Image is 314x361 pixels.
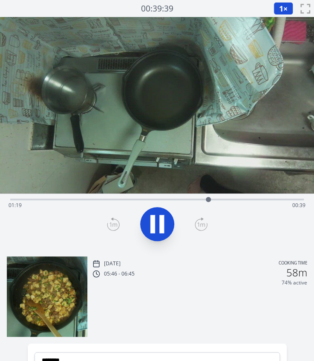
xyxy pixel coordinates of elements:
[279,260,307,267] p: Cooking time
[9,202,22,209] span: 01:19
[282,279,307,286] p: 74% active
[274,2,293,15] button: 1×
[286,267,307,278] h2: 58m
[104,270,134,277] p: 05:46 - 06:45
[7,256,87,337] img: 250902204657_thumb.jpeg
[141,3,173,15] a: 00:39:39
[279,3,283,14] span: 1
[104,260,120,267] p: [DATE]
[292,202,305,209] span: 00:39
